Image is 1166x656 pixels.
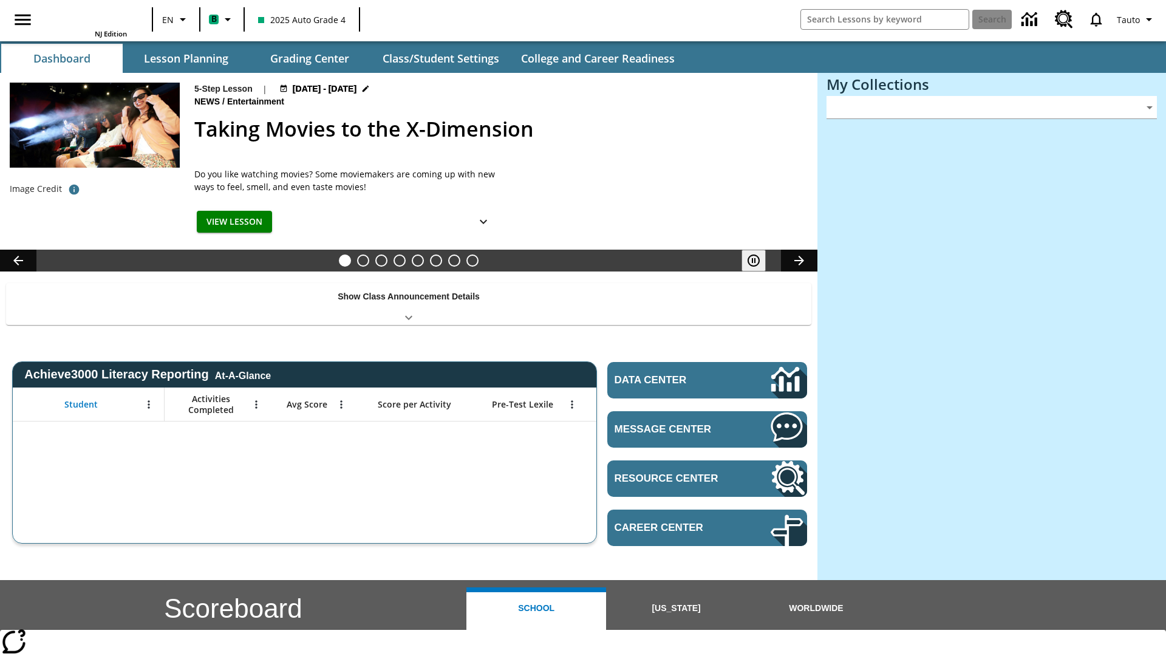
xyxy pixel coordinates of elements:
button: School [466,587,606,630]
span: Pre-Test Lexile [492,399,553,410]
button: Language: EN, Select a language [157,9,196,30]
a: Career Center [607,510,807,546]
button: Slide 4 What's the Big Idea? [394,255,406,267]
button: Slide 6 Pre-release lesson [430,255,442,267]
button: Profile/Settings [1112,9,1161,30]
span: Career Center [615,522,734,534]
span: Data Center [615,374,729,386]
div: Home [48,4,127,38]
span: 2025 Auto Grade 4 [258,13,346,26]
button: Open side menu [5,2,41,38]
a: Data Center [1014,3,1048,36]
a: Message Center [607,411,807,448]
span: Message Center [615,423,734,436]
button: Show Details [471,211,496,233]
button: Pause [742,250,766,272]
span: B [211,12,217,27]
button: Boost Class color is mint green. Change class color [204,9,240,30]
p: Show Class Announcement Details [338,290,480,303]
button: [US_STATE] [606,587,746,630]
span: [DATE] - [DATE] [293,83,356,95]
a: Data Center [607,362,807,398]
p: 5-Step Lesson [194,83,253,95]
span: Entertainment [227,95,287,109]
button: View Lesson [197,211,272,233]
span: Avg Score [287,399,327,410]
span: Student [64,399,98,410]
button: College and Career Readiness [511,44,684,73]
button: Lesson Planning [125,44,247,73]
button: Slide 3 Do You Want Fries With That? [375,255,387,267]
button: Aug 18 - Aug 24 Choose Dates [277,83,373,95]
h2: Taking Movies to the X-Dimension [194,114,803,145]
button: Dashboard [1,44,123,73]
div: At-A-Glance [215,368,271,381]
span: News [194,95,222,109]
p: Image Credit [10,183,62,195]
span: / [222,97,225,106]
span: | [262,83,267,95]
input: search field [801,10,969,29]
button: Class/Student Settings [373,44,509,73]
div: Pause [742,250,778,272]
button: Worldwide [746,587,886,630]
span: EN [162,13,174,26]
div: Show Class Announcement Details [6,283,811,325]
span: NJ Edition [95,29,127,38]
button: Open Menu [563,395,581,414]
button: Slide 2 Cars of the Future? [357,255,369,267]
button: Slide 5 One Idea, Lots of Hard Work [412,255,424,267]
button: Slide 7 Career Lesson [448,255,460,267]
button: Grading Center [249,44,370,73]
span: Tauto [1117,13,1140,26]
button: Slide 1 Taking Movies to the X-Dimension [339,255,351,267]
span: Activities Completed [171,394,251,415]
span: Resource Center [615,473,734,485]
span: Achieve3000 Literacy Reporting [24,367,271,381]
button: Slide 8 Sleepless in the Animal Kingdom [466,255,479,267]
button: Open Menu [247,395,265,414]
h3: My Collections [827,76,1157,93]
button: Photo credit: Photo by The Asahi Shimbun via Getty Images [62,179,86,200]
a: Resource Center, Will open in new tab [607,460,807,497]
p: Do you like watching movies? Some moviemakers are coming up with new ways to feel, smell, and eve... [194,168,498,193]
button: Open Menu [332,395,350,414]
a: Resource Center, Will open in new tab [1048,3,1080,36]
button: Lesson carousel, Next [781,250,817,272]
img: Panel in front of the seats sprays water mist to the happy audience at a 4DX-equipped theater. [10,83,180,168]
a: Notifications [1080,4,1112,35]
button: Open Menu [140,395,158,414]
span: Score per Activity [378,399,451,410]
a: Home [48,5,127,29]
